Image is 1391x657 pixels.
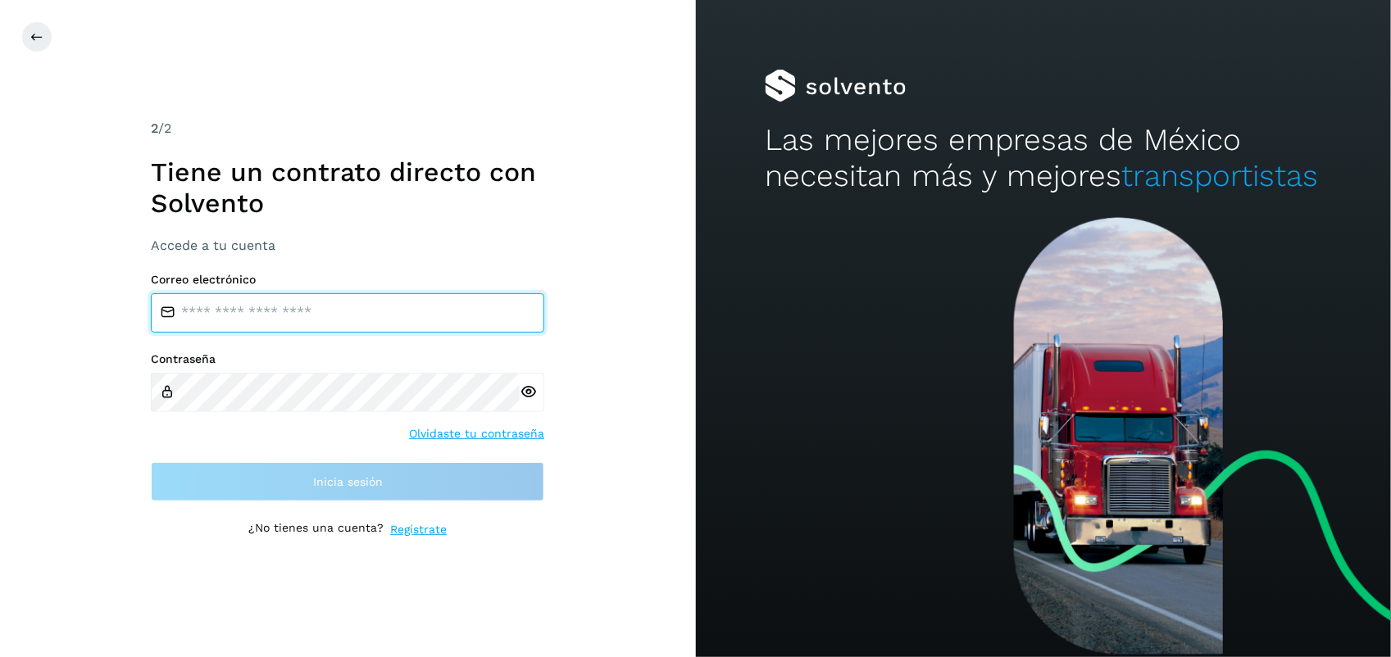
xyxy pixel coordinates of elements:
h2: Las mejores empresas de México necesitan más y mejores [765,122,1321,195]
label: Correo electrónico [151,273,544,287]
p: ¿No tienes una cuenta? [248,521,384,538]
span: transportistas [1121,158,1318,193]
div: /2 [151,119,544,138]
h1: Tiene un contrato directo con Solvento [151,156,544,220]
label: Contraseña [151,352,544,366]
a: Olvidaste tu contraseña [409,425,544,442]
span: Inicia sesión [313,476,383,487]
span: 2 [151,120,158,136]
h3: Accede a tu cuenta [151,238,544,253]
button: Inicia sesión [151,462,544,501]
a: Regístrate [390,521,447,538]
